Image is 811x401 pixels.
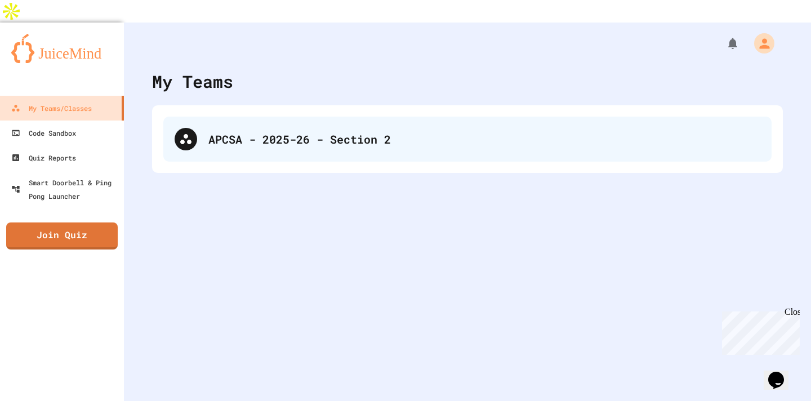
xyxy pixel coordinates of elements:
[163,117,772,162] div: APCSA - 2025-26 - Section 2
[705,34,742,53] div: My Notifications
[11,34,113,63] img: logo-orange.svg
[11,176,119,203] div: Smart Doorbell & Ping Pong Launcher
[764,356,800,390] iframe: chat widget
[11,101,92,115] div: My Teams/Classes
[718,307,800,355] iframe: chat widget
[208,131,760,148] div: APCSA - 2025-26 - Section 2
[5,5,78,72] div: Chat with us now!Close
[6,222,118,249] a: Join Quiz
[742,30,777,56] div: My Account
[152,69,233,94] div: My Teams
[11,151,76,164] div: Quiz Reports
[11,126,76,140] div: Code Sandbox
